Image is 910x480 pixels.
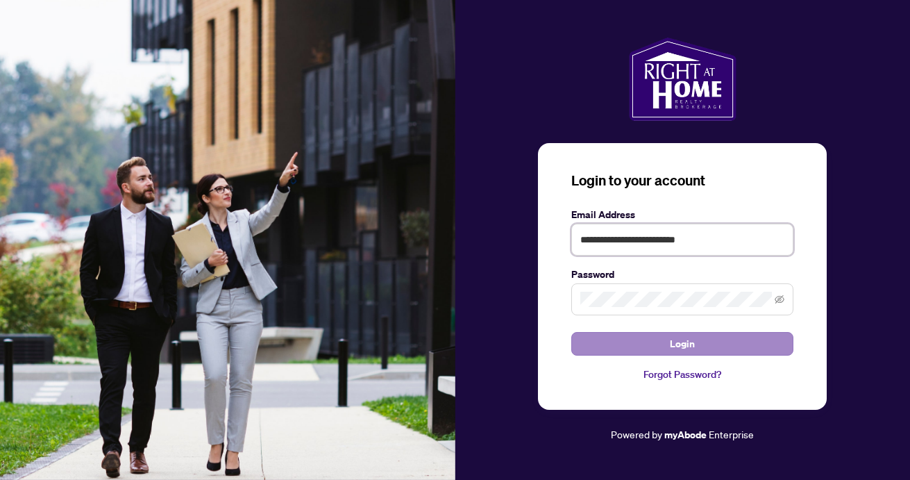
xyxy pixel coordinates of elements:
label: Email Address [571,207,793,222]
span: eye-invisible [775,295,784,304]
span: Enterprise [709,428,754,440]
span: Login [670,333,695,355]
img: ma-logo [629,38,736,121]
label: Password [571,267,793,282]
a: Forgot Password? [571,367,793,382]
a: myAbode [664,427,707,442]
h3: Login to your account [571,171,793,190]
button: Login [571,332,793,356]
span: Powered by [611,428,662,440]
